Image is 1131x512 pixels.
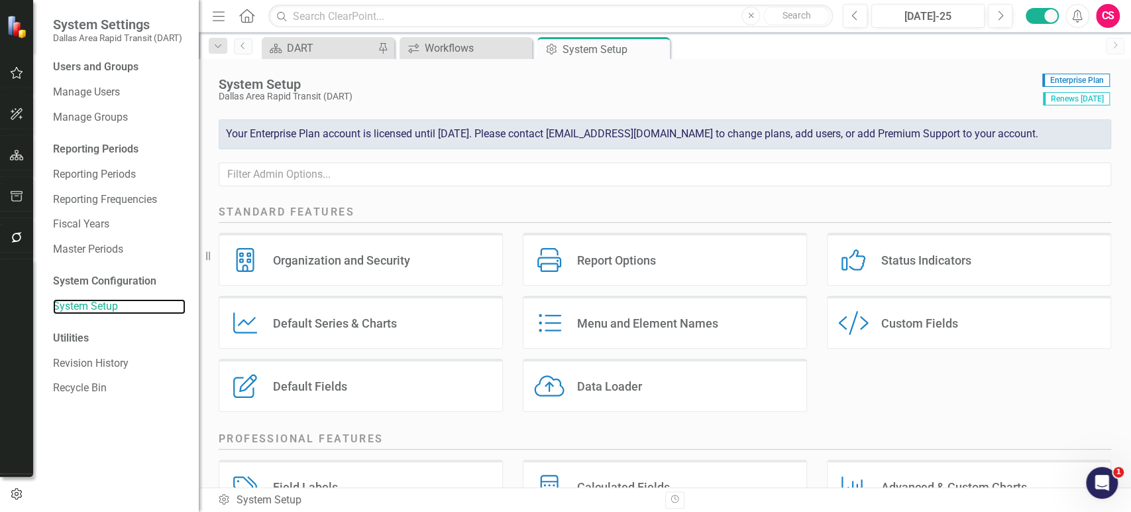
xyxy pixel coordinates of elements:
h2: Professional Features [219,432,1111,450]
button: CS [1096,4,1120,28]
div: Your Enterprise Plan account is licensed until [DATE]. Please contact [EMAIL_ADDRESS][DOMAIN_NAME... [219,119,1111,149]
a: Recycle Bin [53,381,186,396]
a: DART [265,40,374,56]
img: ClearPoint Strategy [7,15,30,38]
input: Search ClearPoint... [268,5,833,28]
div: System Setup [563,41,667,58]
div: Advanced & Custom Charts [881,480,1027,495]
div: Reporting Periods [53,142,186,157]
iframe: Intercom live chat [1086,467,1118,499]
div: Default Fields [273,379,347,394]
div: Default Series & Charts [273,316,397,331]
div: Workflows [425,40,529,56]
a: Manage Users [53,85,186,100]
div: Data Loader [577,379,642,394]
a: Reporting Frequencies [53,192,186,208]
span: System Settings [53,17,182,32]
button: Search [763,7,830,25]
span: Enterprise Plan [1042,74,1110,87]
h2: Standard Features [219,205,1111,223]
div: Dallas Area Rapid Transit (DART) [219,92,1036,101]
div: System Setup [219,77,1036,92]
span: 1 [1113,467,1124,478]
a: Manage Groups [53,110,186,125]
div: Calculated Fields [577,480,670,495]
small: Dallas Area Rapid Transit (DART) [53,32,182,43]
div: [DATE]-25 [876,9,980,25]
div: Utilities [53,331,186,346]
input: Filter Admin Options... [219,162,1111,187]
div: System Configuration [53,274,186,289]
a: Fiscal Years [53,217,186,232]
button: [DATE]-25 [871,4,985,28]
a: Master Periods [53,242,186,257]
div: Custom Fields [881,316,958,331]
div: Organization and Security [273,253,410,268]
div: System Setup [217,493,655,508]
div: Field Labels [273,480,338,495]
div: Users and Groups [53,60,186,75]
a: Reporting Periods [53,167,186,182]
span: Search [782,10,811,21]
div: DART [287,40,374,56]
a: System Setup [53,299,186,314]
a: Revision History [53,356,186,371]
a: Workflows [403,40,529,56]
div: Report Options [577,253,656,268]
span: Renews [DATE] [1043,92,1110,105]
div: Menu and Element Names [577,316,718,331]
div: Status Indicators [881,253,971,268]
